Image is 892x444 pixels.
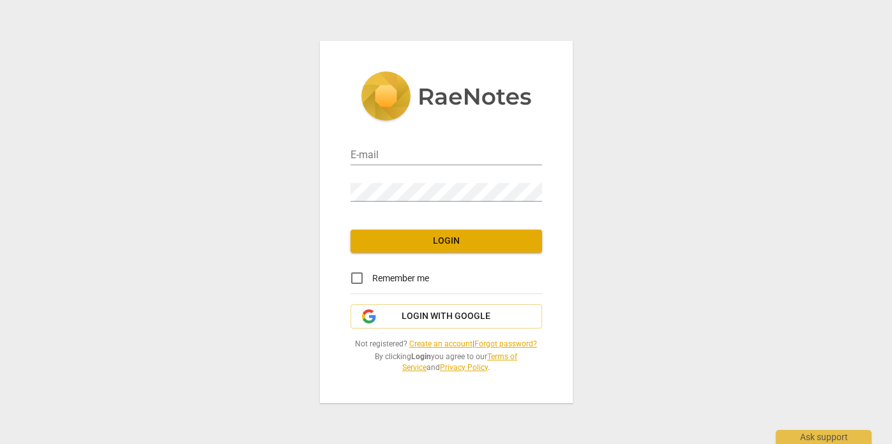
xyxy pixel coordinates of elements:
[351,352,542,373] span: By clicking you agree to our and .
[351,230,542,253] button: Login
[402,310,490,323] span: Login with Google
[361,71,532,124] img: 5ac2273c67554f335776073100b6d88f.svg
[411,352,431,361] b: Login
[776,430,872,444] div: Ask support
[402,352,517,372] a: Terms of Service
[409,339,472,348] a: Create an account
[351,304,542,329] button: Login with Google
[474,339,537,348] a: Forgot password?
[440,363,488,372] a: Privacy Policy
[361,235,532,248] span: Login
[372,272,429,285] span: Remember me
[351,339,542,350] span: Not registered? |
